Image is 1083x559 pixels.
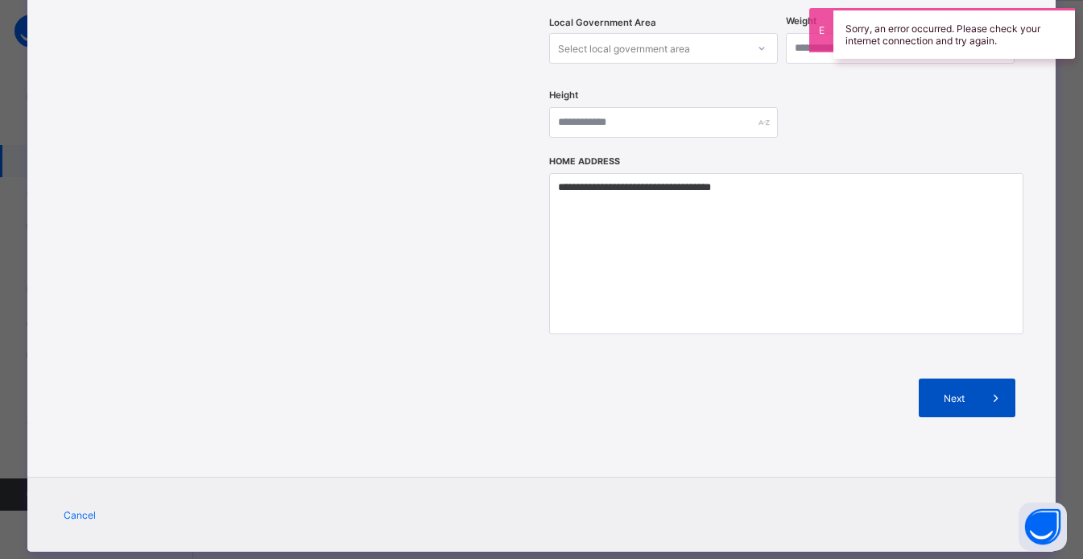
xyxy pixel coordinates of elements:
[931,392,977,404] span: Next
[549,156,620,167] label: Home Address
[1019,503,1067,551] button: Open asap
[786,15,816,27] label: Weight
[549,89,578,101] label: Height
[833,8,1075,59] div: Sorry, an error occurred. Please check your internet connection and try again.
[64,509,96,521] span: Cancel
[549,17,656,28] span: Local Government Area
[558,33,690,64] div: Select local government area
